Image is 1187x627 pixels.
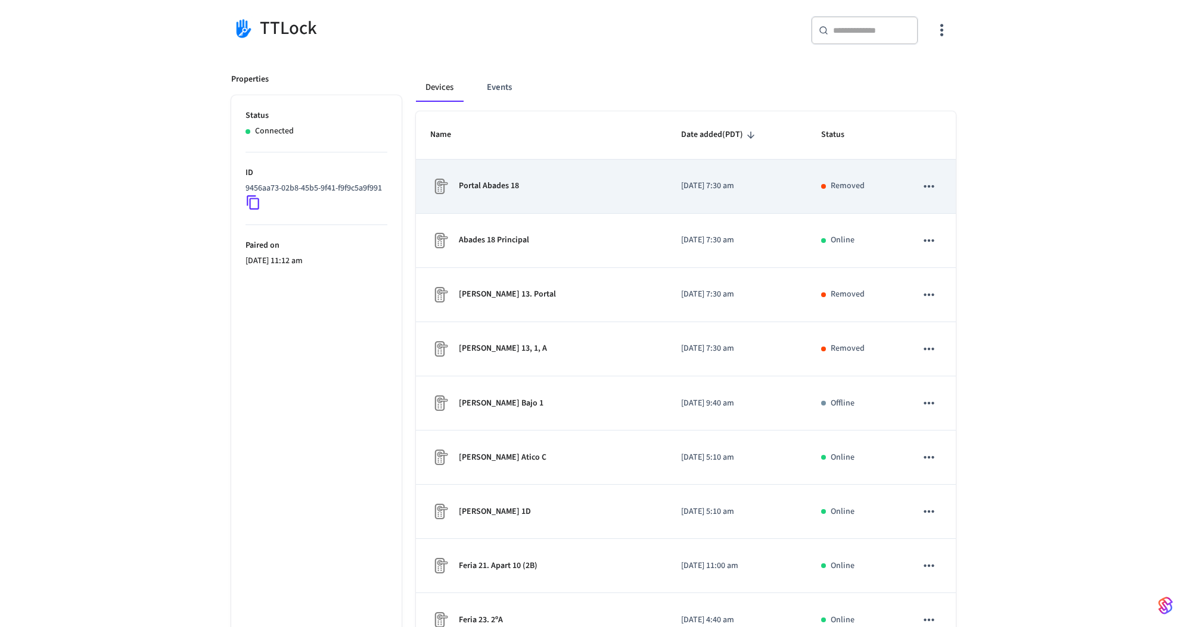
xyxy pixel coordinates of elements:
p: [DATE] 7:30 am [681,342,793,355]
p: Online [831,234,854,247]
img: Placeholder Lock Image [430,556,449,575]
p: Online [831,560,854,572]
p: Connected [255,125,294,138]
p: [PERSON_NAME] 1D [459,506,531,518]
p: Online [831,506,854,518]
span: Status [821,126,860,144]
p: ID [246,167,387,179]
p: 9456aa73-02b8-45b5-9f41-f9f9c5a9f991 [246,182,382,195]
p: [PERSON_NAME] Bajo 1 [459,397,543,410]
div: TTLock [231,16,586,40]
p: Removed [831,288,865,301]
p: [DATE] 5:10 am [681,451,793,464]
img: Placeholder Lock Image [430,231,449,250]
p: [PERSON_NAME] 13, 1, A [459,342,547,355]
p: [DATE] 11:12 am [246,255,387,267]
img: Placeholder Lock Image [430,502,449,521]
div: connected account tabs [416,73,956,102]
p: Abades 18 Principal [459,234,529,247]
p: Paired on [246,239,387,252]
p: Removed [831,180,865,192]
p: Feria 21. Apart 10 (2B) [459,560,537,572]
p: [PERSON_NAME] Atico C [459,451,546,464]
p: Online [831,451,854,464]
p: Properties [231,73,269,86]
p: Online [831,614,854,626]
img: Placeholder Lock Image [430,339,449,358]
p: Offline [831,397,854,410]
img: Placeholder Lock Image [430,394,449,413]
p: [DATE] 7:30 am [681,234,793,247]
p: [DATE] 9:40 am [681,397,793,410]
p: [DATE] 7:30 am [681,288,793,301]
img: Placeholder Lock Image [430,285,449,304]
span: Name [430,126,467,144]
img: TTLock Logo, Square [231,16,255,40]
img: SeamLogoGradient.69752ec5.svg [1158,596,1173,615]
img: Placeholder Lock Image [430,177,449,196]
button: Events [477,73,521,102]
p: [DATE] 11:00 am [681,560,793,572]
p: Status [246,110,387,122]
p: [DATE] 4:40 am [681,614,793,626]
img: Placeholder Lock Image [430,448,449,467]
p: [PERSON_NAME] 13. Portal [459,288,556,301]
p: Portal Abades 18 [459,180,519,192]
button: Devices [416,73,463,102]
span: Date added(PDT) [681,126,759,144]
p: Feria 23. 2ºA [459,614,503,626]
p: Removed [831,342,865,355]
p: [DATE] 7:30 am [681,180,793,192]
p: [DATE] 5:10 am [681,506,793,518]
